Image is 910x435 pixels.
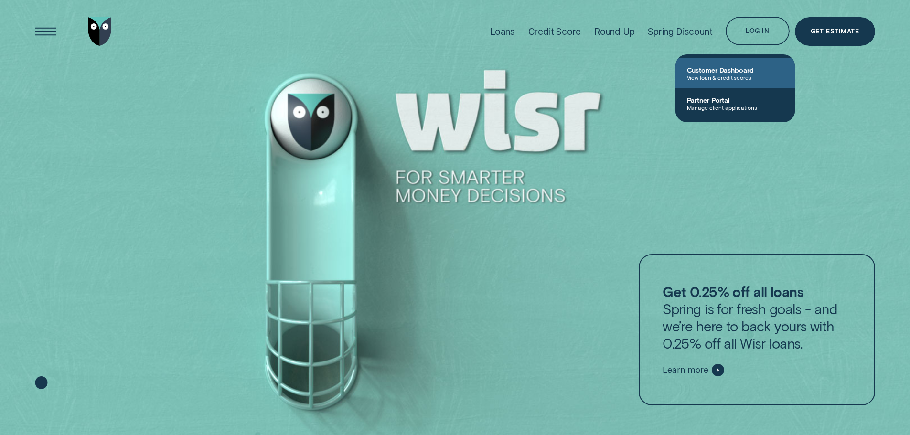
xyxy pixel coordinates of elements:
a: Get 0.25% off all loansSpring is for fresh goals - and we’re here to back yours with 0.25% off al... [639,254,875,406]
strong: Get 0.25% off all loans [663,283,803,300]
a: Partner PortalManage client applications [675,88,795,118]
a: Get Estimate [795,17,875,46]
button: Open Menu [32,17,60,46]
div: Round Up [594,26,635,37]
img: Wisr [88,17,112,46]
span: Learn more [663,365,708,375]
span: Manage client applications [687,104,783,111]
span: Customer Dashboard [687,66,783,74]
a: Customer DashboardView loan & credit scores [675,58,795,88]
button: Log in [726,17,789,45]
span: View loan & credit scores [687,74,783,81]
div: Credit Score [528,26,581,37]
div: Spring Discount [648,26,712,37]
span: Partner Portal [687,96,783,104]
p: Spring is for fresh goals - and we’re here to back yours with 0.25% off all Wisr loans. [663,283,851,352]
div: Loans [490,26,515,37]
